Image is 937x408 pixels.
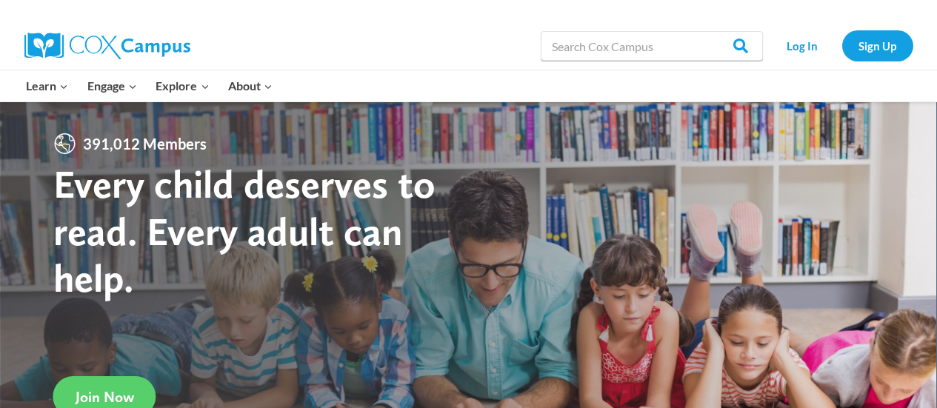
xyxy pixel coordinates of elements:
[541,31,763,61] input: Search Cox Campus
[228,76,273,96] span: About
[87,76,137,96] span: Engage
[26,76,68,96] span: Learn
[770,30,835,61] a: Log In
[842,30,913,61] a: Sign Up
[24,33,190,59] img: Cox Campus
[77,132,213,155] span: 391,012 Members
[53,160,436,301] strong: Every child deserves to read. Every adult can help.
[17,70,282,101] nav: Primary Navigation
[76,388,134,406] span: Join Now
[156,76,209,96] span: Explore
[770,30,913,61] nav: Secondary Navigation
